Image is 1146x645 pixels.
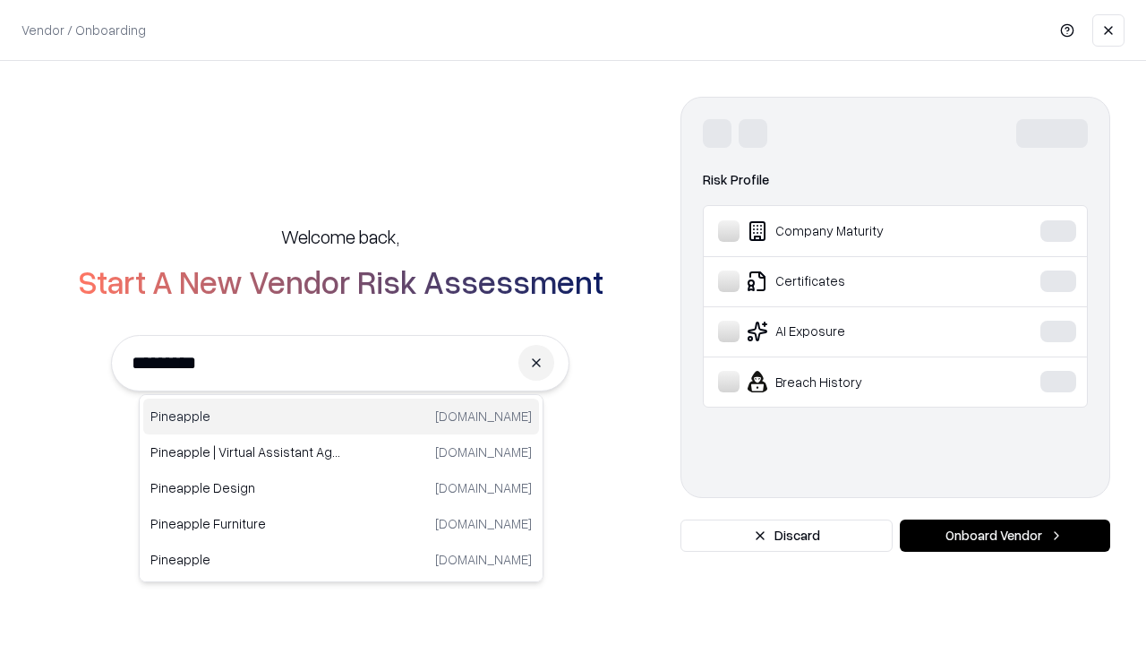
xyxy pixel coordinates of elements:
[435,478,532,497] p: [DOMAIN_NAME]
[703,169,1088,191] div: Risk Profile
[150,478,341,497] p: Pineapple Design
[150,443,341,461] p: Pineapple | Virtual Assistant Agency
[900,520,1110,552] button: Onboard Vendor
[150,514,341,533] p: Pineapple Furniture
[435,443,532,461] p: [DOMAIN_NAME]
[435,407,532,426] p: [DOMAIN_NAME]
[281,224,399,249] h5: Welcome back,
[21,21,146,39] p: Vendor / Onboarding
[139,394,543,582] div: Suggestions
[150,407,341,426] p: Pineapple
[435,550,532,569] p: [DOMAIN_NAME]
[78,263,603,299] h2: Start A New Vendor Risk Assessment
[718,321,986,342] div: AI Exposure
[150,550,341,569] p: Pineapple
[718,220,986,242] div: Company Maturity
[435,514,532,533] p: [DOMAIN_NAME]
[680,520,893,552] button: Discard
[718,271,986,292] div: Certificates
[718,371,986,392] div: Breach History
